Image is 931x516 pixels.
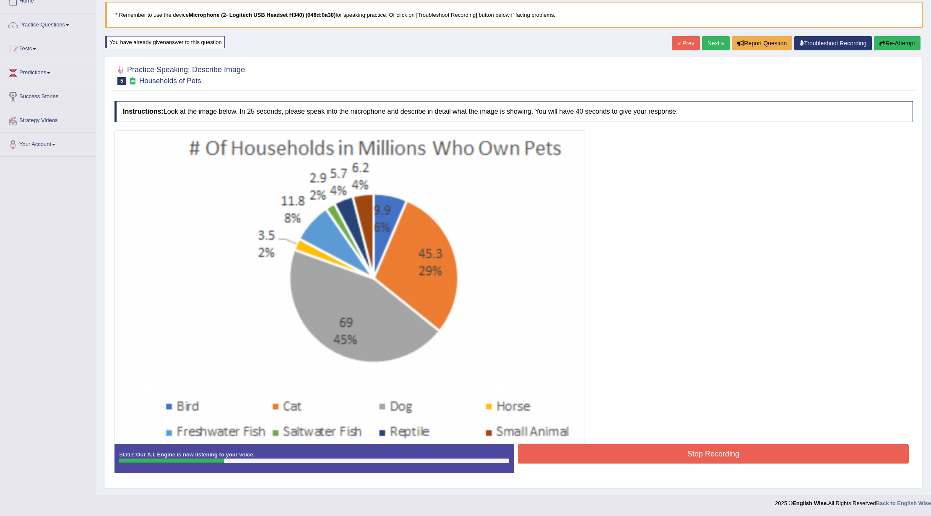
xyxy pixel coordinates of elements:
button: Stop Recording [518,444,909,464]
a: Strategy Videos [0,109,96,130]
a: Your Account [0,133,96,154]
div: 2025 © All Rights Reserved [775,495,931,507]
blockquote: * Remember to use the device for speaking practice. Or click on [Troubleshoot Recording] button b... [105,2,923,28]
strong: Our A.I. Engine is now listening to your voice. [136,451,255,458]
div: Status: [114,444,514,473]
a: Troubleshoot Recording [794,36,872,50]
small: Households of Pets [139,77,201,85]
h2: Practice Speaking: Describe Image [114,64,245,85]
span: 5 [117,77,126,85]
button: Re-Attempt [874,36,921,50]
button: Report Question [732,36,792,50]
b: Instructions: [123,108,164,115]
b: Microphone (2- Logitech USB Headset H340) (046d:0a38) [189,12,335,18]
strong: English Wise. [793,500,828,506]
a: Practice Questions [0,13,96,34]
a: Back to English Wise [876,500,931,506]
h4: Look at the image below. In 25 seconds, please speak into the microphone and describe in detail w... [114,101,913,122]
a: Tests [0,37,96,58]
a: « Prev [672,36,700,50]
a: Next » [702,36,730,50]
a: Predictions [0,61,96,82]
small: Exam occurring question [128,77,137,85]
div: You have already given answer to this question [105,36,225,48]
a: Success Stories [0,85,96,106]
